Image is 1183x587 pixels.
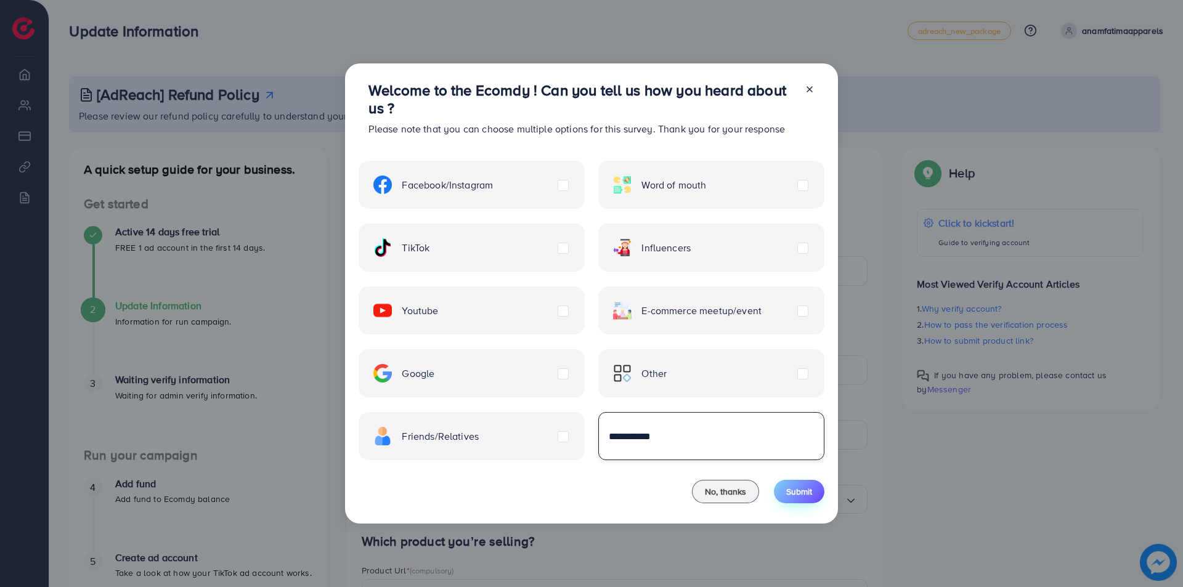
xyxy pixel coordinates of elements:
img: ic-tiktok.4b20a09a.svg [373,238,392,257]
span: No, thanks [705,485,746,498]
img: ic-other.99c3e012.svg [613,364,632,383]
button: No, thanks [692,480,759,503]
span: Other [641,366,667,381]
h3: Welcome to the Ecomdy ! Can you tell us how you heard about us ? [368,81,794,117]
span: Submit [786,485,812,498]
span: Word of mouth [641,178,706,192]
img: ic-youtube.715a0ca2.svg [373,301,392,320]
p: Please note that you can choose multiple options for this survey. Thank you for your response [368,121,794,136]
img: ic-word-of-mouth.a439123d.svg [613,176,632,194]
button: Submit [774,480,824,503]
img: ic-freind.8e9a9d08.svg [373,427,392,445]
img: ic-ecommerce.d1fa3848.svg [613,301,632,320]
span: Influencers [641,241,691,255]
span: Google [402,366,434,381]
img: ic-google.5bdd9b68.svg [373,364,392,383]
span: Friends/Relatives [402,429,479,443]
span: Youtube [402,304,438,318]
span: Facebook/Instagram [402,178,493,192]
img: ic-influencers.a620ad43.svg [613,238,632,257]
img: ic-facebook.134605ef.svg [373,176,392,194]
span: E-commerce meetup/event [641,304,762,318]
span: TikTok [402,241,429,255]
